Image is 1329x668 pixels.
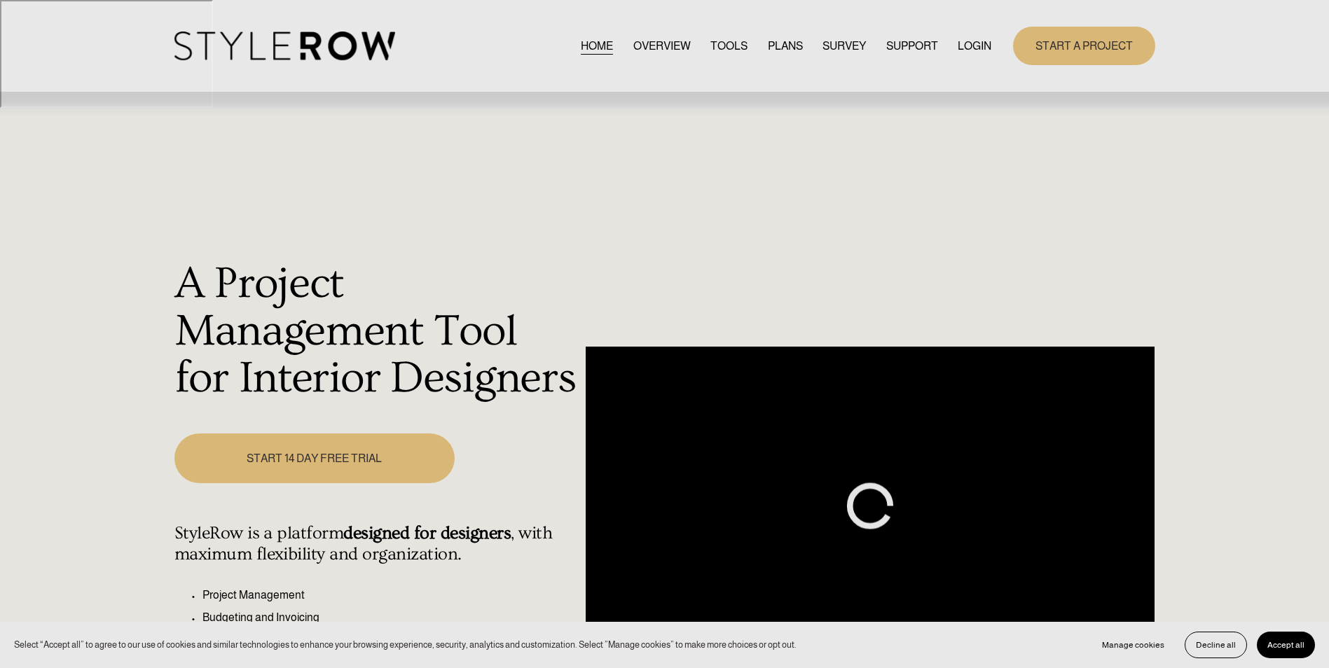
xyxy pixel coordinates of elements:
a: folder dropdown [886,36,938,55]
img: StyleRow [174,32,395,60]
h1: A Project Management Tool for Interior Designers [174,260,579,403]
a: LOGIN [958,36,991,55]
button: Manage cookies [1092,632,1175,658]
p: Project Management [202,587,579,604]
p: Budgeting and Invoicing [202,609,579,626]
a: HOME [581,36,613,55]
span: SUPPORT [886,38,938,55]
button: Accept all [1257,632,1315,658]
span: Decline all [1196,640,1236,650]
p: Select “Accept all” to agree to our use of cookies and similar technologies to enhance your brows... [14,638,797,651]
a: PLANS [768,36,803,55]
button: Decline all [1185,632,1247,658]
a: OVERVIEW [633,36,691,55]
a: SURVEY [822,36,866,55]
span: Accept all [1267,640,1304,650]
strong: designed for designers [343,523,511,543]
a: START 14 DAY FREE TRIAL [174,433,455,483]
a: TOOLS [710,36,748,55]
span: Manage cookies [1102,640,1164,650]
a: START A PROJECT [1013,27,1155,65]
h4: StyleRow is a platform , with maximum flexibility and organization. [174,523,579,565]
